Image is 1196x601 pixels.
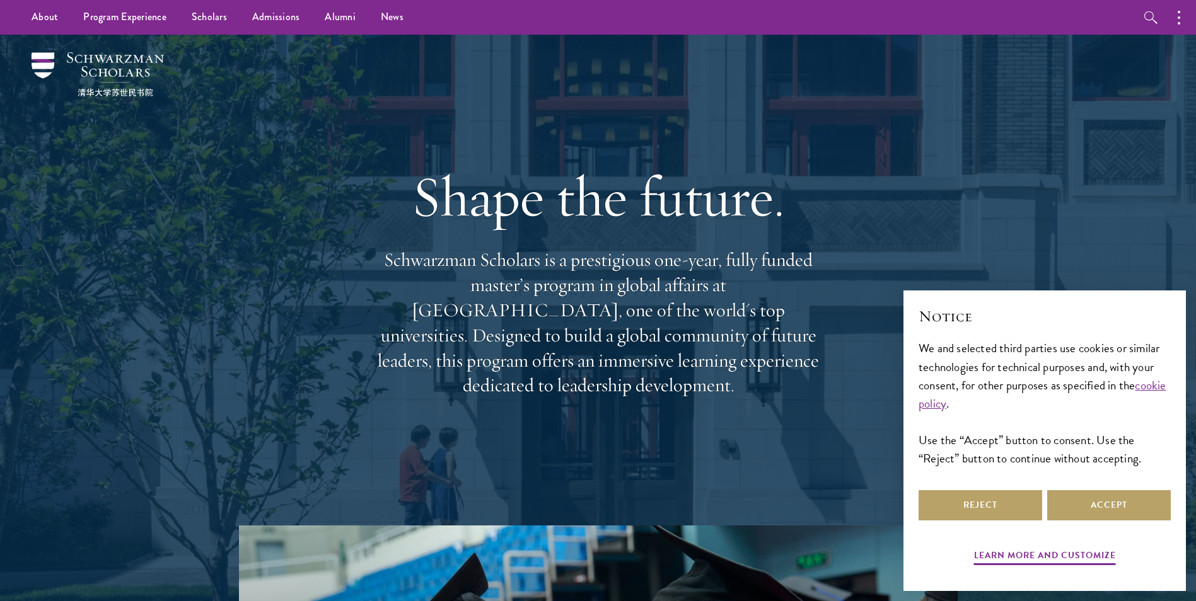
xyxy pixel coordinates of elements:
img: Schwarzman Scholars [32,52,164,96]
p: Schwarzman Scholars is a prestigious one-year, fully funded master’s program in global affairs at... [371,248,825,398]
h2: Notice [919,306,1171,327]
div: We and selected third parties use cookies or similar technologies for technical purposes and, wit... [919,339,1171,467]
button: Learn more and customize [974,547,1116,567]
a: cookie policy [919,376,1166,413]
button: Accept [1047,490,1171,520]
h1: Shape the future. [371,161,825,232]
button: Reject [919,490,1042,520]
